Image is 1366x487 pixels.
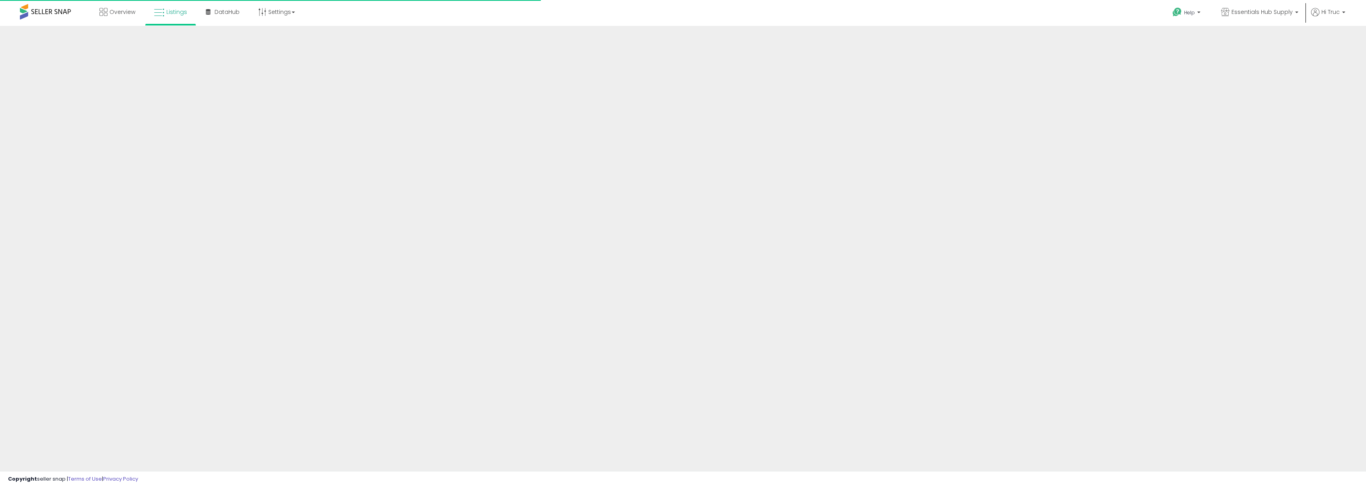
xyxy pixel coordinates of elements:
a: Help [1166,1,1208,26]
span: Essentials Hub Supply [1231,8,1293,16]
i: Get Help [1172,7,1182,17]
span: Listings [166,8,187,16]
span: Help [1184,9,1195,16]
a: Hi Truc [1311,8,1345,26]
span: Hi Truc [1321,8,1340,16]
span: Overview [109,8,135,16]
span: DataHub [215,8,240,16]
